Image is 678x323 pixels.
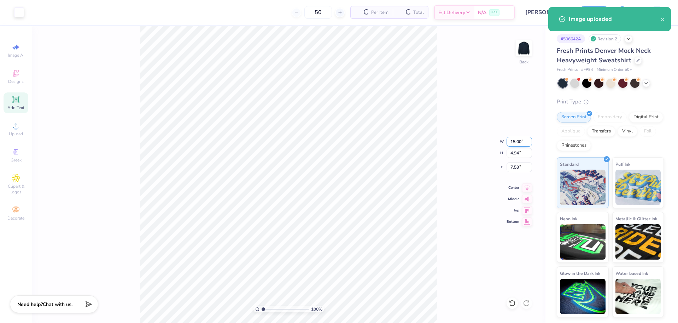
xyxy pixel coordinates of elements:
span: N/A [478,9,486,16]
span: Metallic & Glitter Ink [615,215,657,222]
div: Screen Print [557,112,591,123]
div: Applique [557,126,585,137]
div: Print Type [557,98,664,106]
span: Chat with us. [43,301,72,308]
span: Neon Ink [560,215,577,222]
div: Rhinestones [557,140,591,151]
span: Upload [9,131,23,137]
img: Metallic & Glitter Ink [615,224,661,260]
span: Est. Delivery [438,9,465,16]
span: # FP94 [581,67,593,73]
button: close [660,15,665,23]
input: – – [304,6,332,19]
img: Water based Ink [615,279,661,314]
span: Decorate [7,215,24,221]
img: Glow in the Dark Ink [560,279,606,314]
img: Neon Ink [560,224,606,260]
div: Back [519,59,528,65]
span: Image AI [8,52,24,58]
span: Total [413,9,424,16]
span: Top [507,208,519,213]
img: Standard [560,170,606,205]
span: Middle [507,197,519,202]
span: 100 % [311,306,322,312]
div: Vinyl [618,126,637,137]
div: Image uploaded [569,15,660,23]
strong: Need help? [17,301,43,308]
span: Water based Ink [615,270,648,277]
div: Embroidery [593,112,627,123]
span: Designs [8,79,24,84]
img: Back [517,41,531,55]
span: Center [507,185,519,190]
span: Greek [11,157,22,163]
img: Puff Ink [615,170,661,205]
span: Per Item [371,9,388,16]
span: Add Text [7,105,24,110]
input: Untitled Design [520,5,572,19]
div: Foil [639,126,656,137]
span: Fresh Prints [557,67,578,73]
span: Clipart & logos [4,183,28,195]
span: Fresh Prints Denver Mock Neck Heavyweight Sweatshirt [557,46,651,64]
div: Digital Print [629,112,663,123]
span: Standard [560,160,579,168]
div: Revision 2 [589,34,621,43]
span: FREE [491,10,498,15]
span: Glow in the Dark Ink [560,270,600,277]
span: Minimum Order: 50 + [597,67,632,73]
span: Puff Ink [615,160,630,168]
div: Transfers [587,126,615,137]
div: # 506642A [557,34,585,43]
span: Bottom [507,219,519,224]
